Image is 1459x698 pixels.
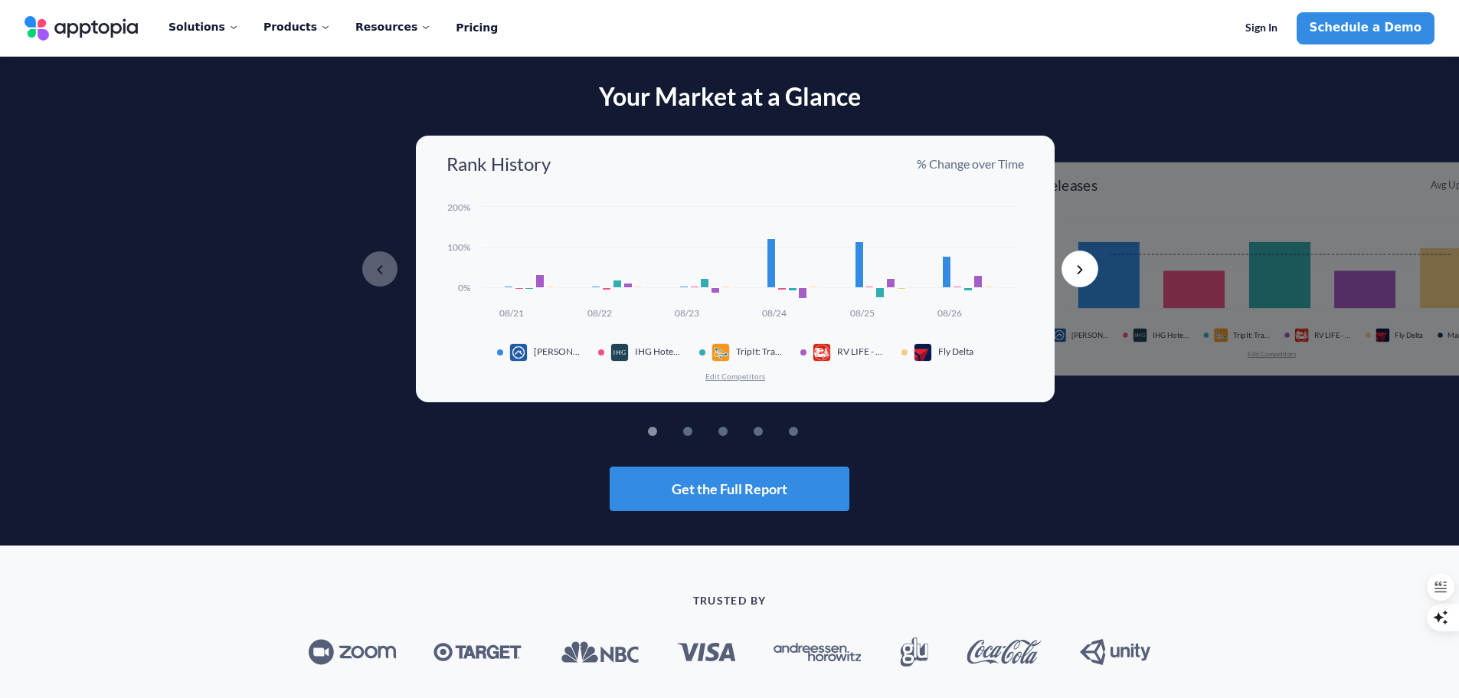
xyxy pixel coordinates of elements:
[677,643,736,661] img: Visa_Inc._logo.svg
[1052,328,1066,342] img: app icon
[1214,328,1228,342] img: app icon
[937,307,962,319] text: 08/26
[1052,328,1071,342] div: app
[914,343,938,362] div: app
[355,11,431,43] div: Resources
[1071,331,1108,340] span: [PERSON_NAME]: Book Holidays You Love
[447,202,470,213] text: 200%
[850,307,875,319] text: 08/25
[534,346,580,357] span: [PERSON_NAME]: Book Holidays You Love
[447,154,551,174] h3: Rank History
[777,427,786,436] button: 4
[1245,21,1277,34] span: Sign In
[712,343,736,362] div: app
[458,282,470,293] text: 0%
[837,346,883,357] span: RV LIFE - RV GPS & Campgrounds
[1133,328,1153,342] div: app
[813,343,831,362] img: app icon
[433,643,522,662] img: Target_logo.svg
[509,343,528,362] img: app icon
[705,371,766,382] button: Edit Competitors
[1376,328,1390,342] img: app icon
[741,427,751,436] button: 3
[1041,177,1098,193] h3: Releases
[309,639,396,665] img: Zoom_logo.svg
[706,427,715,436] button: 2
[774,643,862,662] img: Andreessen_Horowitz_new_logo.svg
[509,343,534,362] div: app
[456,12,498,44] a: Pricing
[1314,331,1351,340] span: RV LIFE - RV GPS & Campgrounds
[672,482,787,496] span: Get the Full Report
[610,343,635,362] div: app
[1214,328,1234,342] div: app
[1133,328,1147,342] img: app icon
[499,307,524,319] text: 08/21
[813,343,837,362] div: app
[1297,12,1434,44] a: Schedule a Demo
[1080,639,1150,665] img: Unity_Technologies_logo.svg
[447,241,470,253] text: 100%
[900,637,928,667] img: Glu_Mobile_logo.svg
[168,11,239,43] div: Solutions
[914,343,932,362] img: app icon
[1248,350,1297,359] button: Edit Competitors
[917,156,1024,172] p: % Change over Time
[1232,12,1291,44] a: Sign In
[712,343,730,362] img: app icon
[1233,331,1270,340] span: TripIt: Travel Planner
[1062,251,1098,287] button: Next
[1376,328,1395,342] div: app
[587,307,612,319] text: 08/22
[361,251,398,287] button: Previous
[736,346,782,357] span: TripIt: Travel Planner
[263,11,331,43] div: Products
[1395,331,1423,340] span: Fly Delta
[1153,331,1189,340] span: IHG Hotels & Rewards
[560,641,639,664] img: NBC_logo.svg
[1294,328,1309,342] img: app icon
[610,343,629,362] img: app icon
[671,427,680,436] button: 1
[762,307,787,319] text: 08/24
[938,346,973,357] span: Fly Delta
[675,307,699,319] text: 08/23
[178,595,1281,607] p: TRUSTED BY
[1294,328,1314,342] div: app
[967,640,1042,664] img: Coca-Cola_logo.svg
[610,467,849,511] button: Get the Full Report
[635,346,681,357] span: IHG Hotels & Rewards
[812,427,821,436] button: 5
